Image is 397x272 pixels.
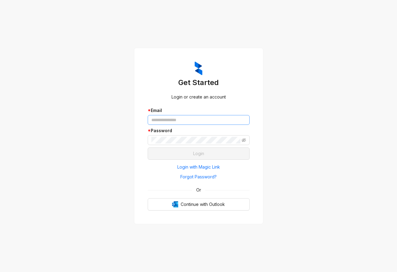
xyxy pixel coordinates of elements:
[148,127,250,134] div: Password
[177,164,220,170] span: Login with Magic Link
[180,173,217,180] span: Forgot Password?
[242,138,246,142] span: eye-invisible
[148,78,250,88] h3: Get Started
[148,147,250,160] button: Login
[172,201,178,207] img: Outlook
[192,187,205,193] span: Or
[148,162,250,172] button: Login with Magic Link
[181,201,225,208] span: Continue with Outlook
[148,172,250,182] button: Forgot Password?
[195,61,202,76] img: ZumaIcon
[148,107,250,114] div: Email
[148,94,250,100] div: Login or create an account
[148,198,250,211] button: OutlookContinue with Outlook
